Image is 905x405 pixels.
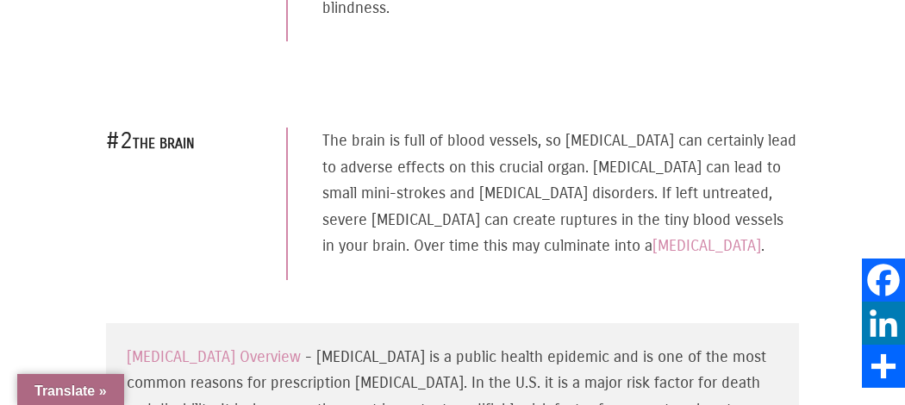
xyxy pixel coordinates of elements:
span: Translate » [34,383,107,398]
p: The brain is full of blood vessels, so [MEDICAL_DATA] can certainly lead to adverse effects on th... [322,128,799,259]
strong: The Brain [133,135,195,152]
a: LinkedIn [862,302,905,345]
h5: #2 [106,125,259,158]
span: - [305,347,312,366]
a: [MEDICAL_DATA] Overview [127,347,301,366]
a: Facebook [862,259,905,302]
a: [MEDICAL_DATA] [652,236,761,255]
